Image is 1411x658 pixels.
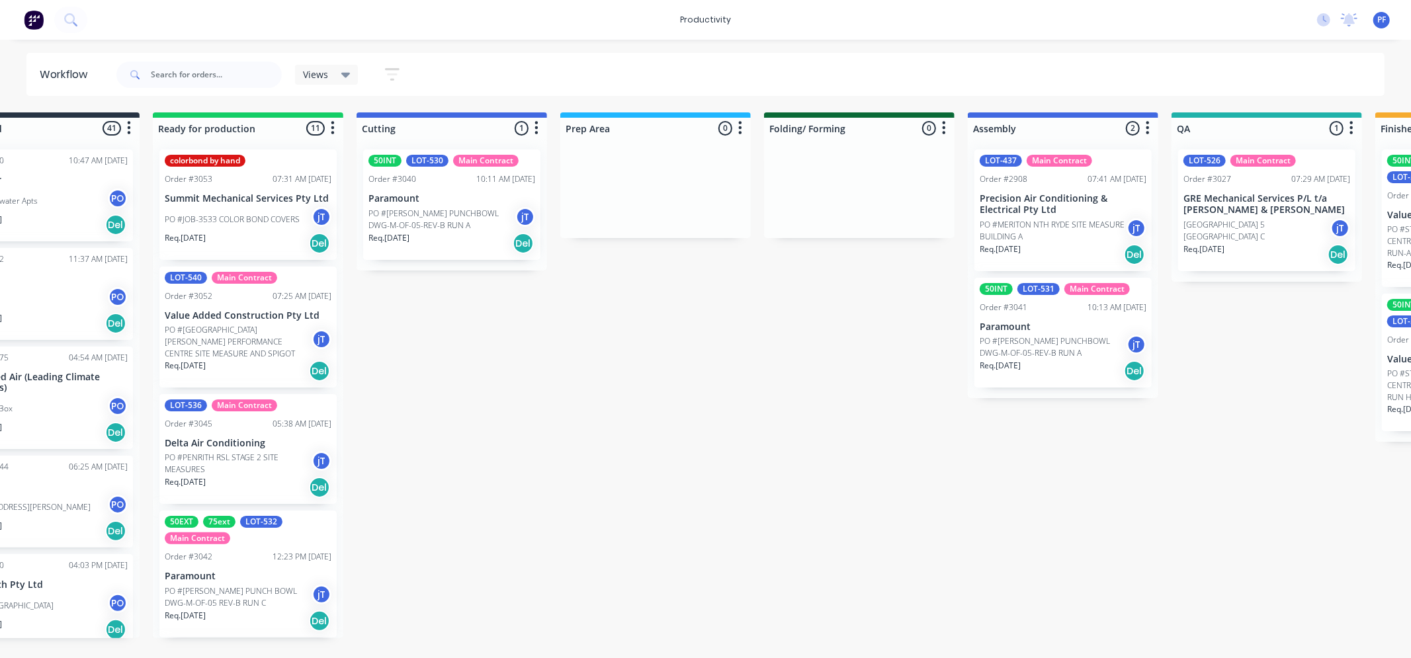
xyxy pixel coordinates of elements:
[453,155,519,167] div: Main Contract
[309,610,330,632] div: Del
[159,149,337,260] div: colorbond by handOrder #305307:31 AM [DATE]Summit Mechanical Services Pty LtdPO #JOB-3533 COLOR B...
[980,321,1146,333] p: Paramount
[980,302,1027,313] div: Order #3041
[476,173,535,185] div: 10:11 AM [DATE]
[212,272,277,284] div: Main Contract
[105,422,126,443] div: Del
[40,67,94,83] div: Workflow
[312,451,331,471] div: jT
[105,313,126,334] div: Del
[165,310,331,321] p: Value Added Construction Pty Ltd
[1183,155,1226,167] div: LOT-526
[1377,14,1386,26] span: PF
[165,272,207,284] div: LOT-540
[980,243,1021,255] p: Req. [DATE]
[1291,173,1350,185] div: 07:29 AM [DATE]
[240,516,282,528] div: LOT-532
[105,214,126,235] div: Del
[165,232,206,244] p: Req. [DATE]
[1088,302,1146,313] div: 10:13 AM [DATE]
[368,208,515,231] p: PO #[PERSON_NAME] PUNCHBOWL DWG-M-OF-05-REV-B RUN A
[159,394,337,505] div: LOT-536Main ContractOrder #304505:38 AM [DATE]Delta Air ConditioningPO #PENRITH RSL STAGE 2 SITE ...
[165,476,206,488] p: Req. [DATE]
[406,155,449,167] div: LOT-530
[1183,219,1330,243] p: [GEOGRAPHIC_DATA] 5 [GEOGRAPHIC_DATA] C
[980,360,1021,372] p: Req. [DATE]
[368,173,416,185] div: Order #3040
[69,253,128,265] div: 11:37 AM [DATE]
[980,173,1027,185] div: Order #2908
[24,10,44,30] img: Factory
[165,193,331,204] p: Summit Mechanical Services Pty Ltd
[363,149,540,260] div: 50INTLOT-530Main ContractOrder #304010:11 AM [DATE]ParamountPO #[PERSON_NAME] PUNCHBOWL DWG-M-OF-...
[159,267,337,388] div: LOT-540Main ContractOrder #305207:25 AM [DATE]Value Added Construction Pty LtdPO #[GEOGRAPHIC_DAT...
[980,335,1127,359] p: PO #[PERSON_NAME] PUNCHBOWL DWG-M-OF-05-REV-B RUN A
[105,619,126,640] div: Del
[273,418,331,430] div: 05:38 AM [DATE]
[69,155,128,167] div: 10:47 AM [DATE]
[165,610,206,622] p: Req. [DATE]
[165,452,312,475] p: PO #PENRITH RSL STAGE 2 SITE MEASURES
[980,155,1022,167] div: LOT-437
[273,551,331,563] div: 12:23 PM [DATE]
[165,324,312,360] p: PO #[GEOGRAPHIC_DATA][PERSON_NAME] PERFORMANCE CENTRE SITE MEASURE AND SPIGOT
[165,438,331,449] p: Delta Air Conditioning
[273,290,331,302] div: 07:25 AM [DATE]
[974,149,1152,271] div: LOT-437Main ContractOrder #290807:41 AM [DATE]Precision Air Conditioning & Electrical Pty LtdPO #...
[165,155,245,167] div: colorbond by hand
[165,360,206,372] p: Req. [DATE]
[108,188,128,208] div: PO
[108,593,128,613] div: PO
[1088,173,1146,185] div: 07:41 AM [DATE]
[105,520,126,542] div: Del
[1183,193,1350,216] p: GRE Mechanical Services P/L t/a [PERSON_NAME] & [PERSON_NAME]
[108,287,128,307] div: PO
[165,516,198,528] div: 50EXT
[368,193,535,204] p: Paramount
[309,233,330,254] div: Del
[212,399,277,411] div: Main Contract
[165,585,312,609] p: PO #[PERSON_NAME] PUNCH BOWL DWG-M-OF-05 REV-B RUN C
[1330,218,1350,238] div: jT
[165,571,331,582] p: Paramount
[980,219,1127,243] p: PO #MERITON NTH RYDE SITE MEASURE BUILDING A
[980,193,1146,216] p: Precision Air Conditioning & Electrical Pty Ltd
[303,67,328,81] span: Views
[1064,283,1130,295] div: Main Contract
[165,418,212,430] div: Order #3045
[165,399,207,411] div: LOT-536
[1127,335,1146,354] div: jT
[980,283,1013,295] div: 50INT
[69,352,128,364] div: 04:54 AM [DATE]
[309,360,330,382] div: Del
[165,290,212,302] div: Order #3052
[309,477,330,498] div: Del
[108,495,128,514] div: PO
[203,516,235,528] div: 75ext
[368,155,402,167] div: 50INT
[312,207,331,227] div: jT
[108,396,128,416] div: PO
[1183,243,1224,255] p: Req. [DATE]
[159,511,337,637] div: 50EXT75extLOT-532Main ContractOrder #304212:23 PM [DATE]ParamountPO #[PERSON_NAME] PUNCH BOWL DWG...
[1124,360,1145,382] div: Del
[165,173,212,185] div: Order #3053
[1027,155,1092,167] div: Main Contract
[165,214,300,226] p: PO #JOB-3533 COLOR BOND COVERS
[1328,244,1349,265] div: Del
[1230,155,1296,167] div: Main Contract
[974,278,1152,388] div: 50INTLOT-531Main ContractOrder #304110:13 AM [DATE]ParamountPO #[PERSON_NAME] PUNCHBOWL DWG-M-OF-...
[151,62,282,88] input: Search for orders...
[69,461,128,473] div: 06:25 AM [DATE]
[165,551,212,563] div: Order #3042
[1017,283,1060,295] div: LOT-531
[312,585,331,604] div: jT
[368,232,409,244] p: Req. [DATE]
[515,207,535,227] div: jT
[1124,244,1145,265] div: Del
[513,233,534,254] div: Del
[312,329,331,349] div: jT
[1183,173,1231,185] div: Order #3027
[69,559,128,571] div: 04:03 PM [DATE]
[273,173,331,185] div: 07:31 AM [DATE]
